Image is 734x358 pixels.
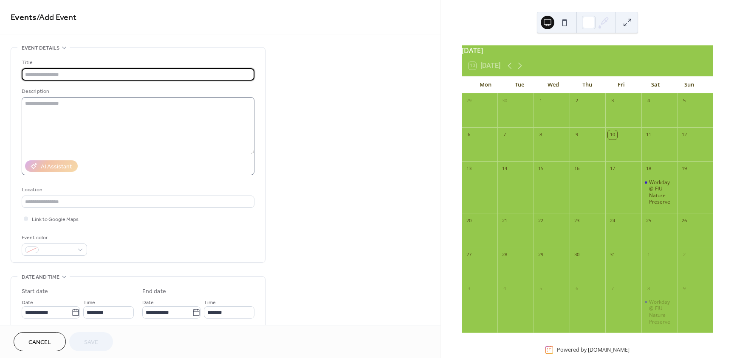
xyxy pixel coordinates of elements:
[142,287,166,296] div: End date
[680,164,689,173] div: 19
[680,284,689,293] div: 9
[680,216,689,225] div: 26
[536,130,545,140] div: 8
[588,346,630,353] a: [DOMAIN_NAME]
[644,130,653,140] div: 11
[142,298,154,307] span: Date
[608,164,617,173] div: 17
[83,298,95,307] span: Time
[14,332,66,351] button: Cancel
[644,284,653,293] div: 8
[644,216,653,225] div: 25
[608,216,617,225] div: 24
[500,164,509,173] div: 14
[641,299,678,325] div: Workday @ FIU Nature Preserve
[572,250,582,259] div: 30
[500,216,509,225] div: 21
[500,284,509,293] div: 4
[680,130,689,140] div: 12
[680,250,689,259] div: 2
[22,58,253,67] div: Title
[22,44,59,53] span: Event details
[22,287,48,296] div: Start date
[469,76,503,93] div: Mon
[500,250,509,259] div: 28
[11,9,37,26] a: Events
[572,164,582,173] div: 16
[462,45,713,56] div: [DATE]
[572,130,582,140] div: 9
[37,9,76,26] span: / Add Event
[608,96,617,106] div: 3
[572,216,582,225] div: 23
[641,179,678,205] div: Workday @ FIU Nature Preserve
[536,164,545,173] div: 15
[464,216,474,225] div: 20
[536,284,545,293] div: 5
[536,216,545,225] div: 22
[570,76,604,93] div: Thu
[644,250,653,259] div: 1
[557,346,630,353] div: Powered by
[500,130,509,140] div: 7
[572,96,582,106] div: 2
[464,130,474,140] div: 6
[638,76,672,93] div: Sat
[464,96,474,106] div: 29
[503,76,536,93] div: Tue
[608,130,617,140] div: 10
[644,164,653,173] div: 18
[22,273,59,282] span: Date and time
[608,250,617,259] div: 31
[604,76,638,93] div: Fri
[500,96,509,106] div: 30
[32,215,79,224] span: Link to Google Maps
[649,179,674,205] div: Workday @ FIU Nature Preserve
[22,298,33,307] span: Date
[536,76,570,93] div: Wed
[536,250,545,259] div: 29
[464,250,474,259] div: 27
[464,164,474,173] div: 13
[28,338,51,347] span: Cancel
[204,298,216,307] span: Time
[464,284,474,293] div: 3
[680,96,689,106] div: 5
[572,284,582,293] div: 6
[672,76,706,93] div: Sun
[644,96,653,106] div: 4
[22,185,253,194] div: Location
[608,284,617,293] div: 7
[22,87,253,96] div: Description
[649,299,674,325] div: Workday @ FIU Nature Preserve
[22,233,85,242] div: Event color
[536,96,545,106] div: 1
